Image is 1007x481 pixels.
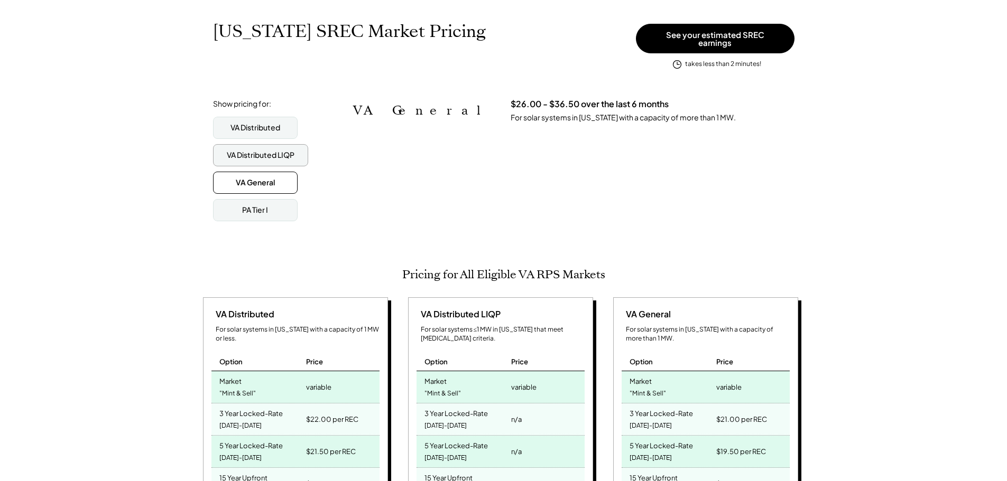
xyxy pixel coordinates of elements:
[626,325,790,343] div: For solar systems in [US_STATE] with a capacity of more than 1 MW.
[306,380,331,394] div: variable
[424,419,467,433] div: [DATE]-[DATE]
[630,374,652,386] div: Market
[219,451,262,465] div: [DATE]-[DATE]
[216,325,380,343] div: For solar systems in [US_STATE] with a capacity of 1 MW or less.
[630,438,693,450] div: 5 Year Locked-Rate
[417,308,501,320] div: VA Distributed LIQP
[219,406,283,418] div: 3 Year Locked-Rate
[511,444,522,459] div: n/a
[424,406,488,418] div: 3 Year Locked-Rate
[716,380,742,394] div: variable
[685,60,761,69] div: takes less than 2 minutes!
[511,99,669,110] h3: $26.00 - $36.50 over the last 6 months
[630,419,672,433] div: [DATE]-[DATE]
[353,103,495,118] h2: VA General
[211,308,274,320] div: VA Distributed
[402,268,605,281] h2: Pricing for All Eligible VA RPS Markets
[227,150,294,161] div: VA Distributed LIQP
[306,444,356,459] div: $21.50 per REC
[630,406,693,418] div: 3 Year Locked-Rate
[424,451,467,465] div: [DATE]-[DATE]
[424,438,488,450] div: 5 Year Locked-Rate
[306,357,323,366] div: Price
[242,205,268,215] div: PA Tier I
[421,325,585,343] div: For solar systems ≤1 MW in [US_STATE] that meet [MEDICAL_DATA] criteria.
[636,24,794,53] button: See your estimated SREC earnings
[630,451,672,465] div: [DATE]-[DATE]
[424,374,447,386] div: Market
[424,386,461,401] div: "Mint & Sell"
[219,374,242,386] div: Market
[511,112,736,123] div: For solar systems in [US_STATE] with a capacity of more than 1 MW.
[511,412,522,427] div: n/a
[630,357,653,366] div: Option
[511,357,528,366] div: Price
[219,357,243,366] div: Option
[230,122,280,133] div: VA Distributed
[424,357,448,366] div: Option
[236,177,275,188] div: VA General
[219,438,283,450] div: 5 Year Locked-Rate
[716,412,767,427] div: $21.00 per REC
[213,99,271,109] div: Show pricing for:
[219,386,256,401] div: "Mint & Sell"
[213,21,486,42] h1: [US_STATE] SREC Market Pricing
[630,386,666,401] div: "Mint & Sell"
[511,380,537,394] div: variable
[716,444,766,459] div: $19.50 per REC
[306,412,358,427] div: $22.00 per REC
[219,419,262,433] div: [DATE]-[DATE]
[622,308,671,320] div: VA General
[716,357,733,366] div: Price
